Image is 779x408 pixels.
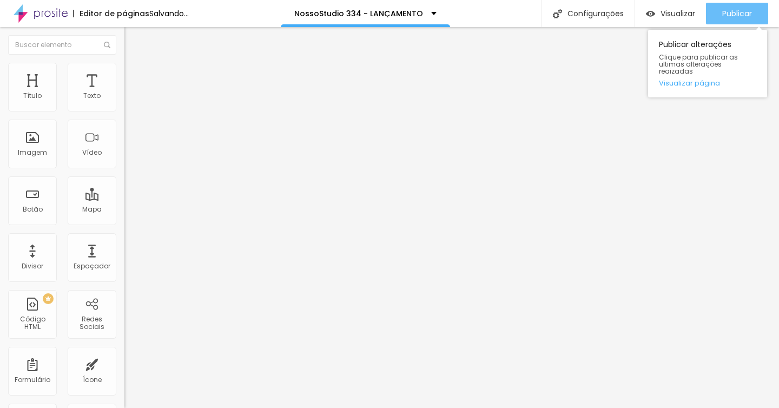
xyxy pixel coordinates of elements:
div: Botão [23,206,43,213]
a: Visualizar página [659,80,756,87]
span: Visualizar [661,9,695,18]
span: Publicar [722,9,752,18]
img: Icone [104,42,110,48]
iframe: Editor [124,27,779,408]
button: Publicar [706,3,768,24]
p: NossoStudio 334 - LANÇAMENTO [294,10,423,17]
div: Vídeo [82,149,102,156]
div: Espaçador [74,262,110,270]
div: Divisor [22,262,43,270]
span: Clique para publicar as ultimas alterações reaizadas [659,54,756,75]
button: Visualizar [635,3,706,24]
div: Código HTML [11,315,54,331]
div: Salvando... [149,10,189,17]
div: Título [23,92,42,100]
div: Ícone [83,376,102,384]
div: Editor de páginas [73,10,149,17]
div: Redes Sociais [70,315,113,331]
input: Buscar elemento [8,35,116,55]
div: Formulário [15,376,50,384]
div: Mapa [82,206,102,213]
img: view-1.svg [646,9,655,18]
div: Publicar alterações [648,30,767,97]
div: Texto [83,92,101,100]
img: Icone [553,9,562,18]
div: Imagem [18,149,47,156]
